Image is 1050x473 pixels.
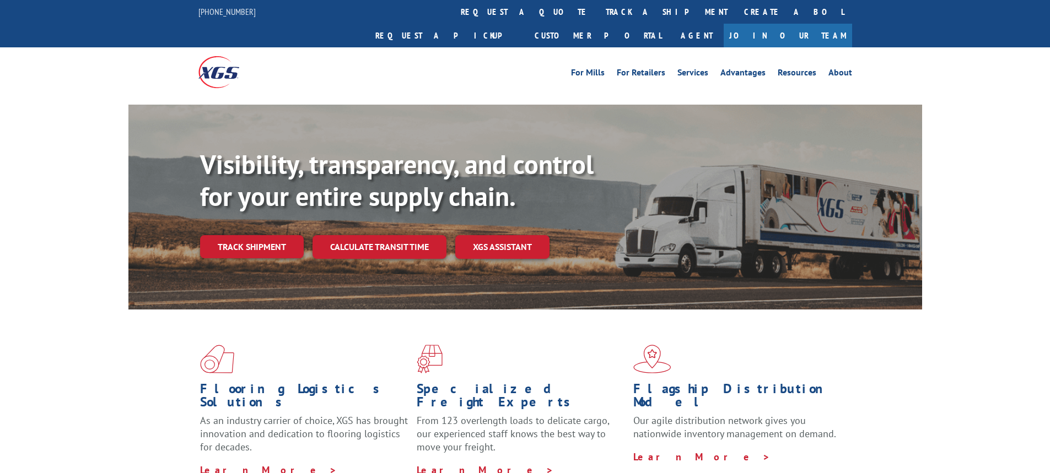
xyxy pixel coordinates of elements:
p: From 123 overlength loads to delicate cargo, our experienced staff knows the best way to move you... [417,414,625,463]
a: [PHONE_NUMBER] [198,6,256,17]
a: Calculate transit time [313,235,446,259]
b: Visibility, transparency, and control for your entire supply chain. [200,147,594,213]
a: Learn More > [633,450,771,463]
a: Services [677,68,708,80]
img: xgs-icon-flagship-distribution-model-red [633,345,671,373]
a: Resources [778,68,816,80]
h1: Flooring Logistics Solutions [200,382,408,414]
a: Request a pickup [367,24,526,47]
a: For Mills [571,68,605,80]
span: Our agile distribution network gives you nationwide inventory management on demand. [633,414,836,440]
img: xgs-icon-focused-on-flooring-red [417,345,443,373]
a: Customer Portal [526,24,670,47]
a: Track shipment [200,235,304,258]
a: Join Our Team [724,24,852,47]
h1: Specialized Freight Experts [417,382,625,414]
a: XGS ASSISTANT [455,235,550,259]
a: Advantages [720,68,766,80]
h1: Flagship Distribution Model [633,382,842,414]
a: Agent [670,24,724,47]
img: xgs-icon-total-supply-chain-intelligence-red [200,345,234,373]
span: As an industry carrier of choice, XGS has brought innovation and dedication to flooring logistics... [200,414,408,453]
a: About [828,68,852,80]
a: For Retailers [617,68,665,80]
